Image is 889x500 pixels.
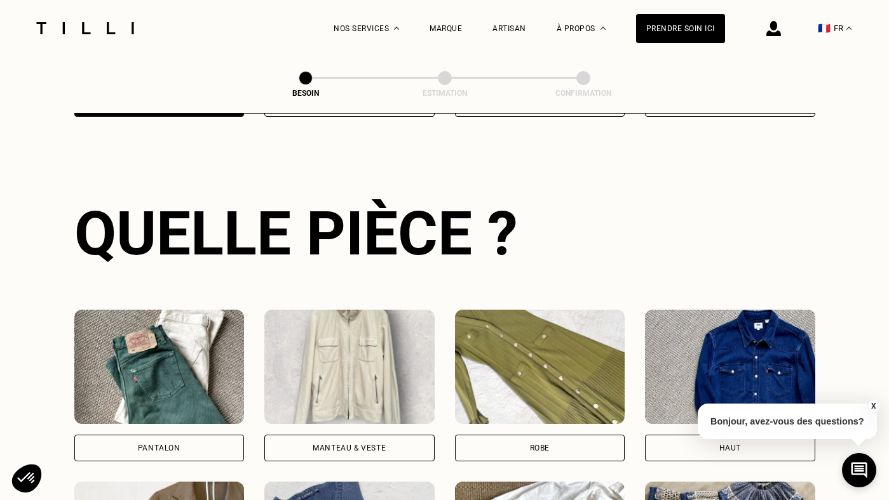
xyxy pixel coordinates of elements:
[867,399,879,413] button: X
[530,444,550,452] div: Robe
[313,444,386,452] div: Manteau & Veste
[394,27,399,30] img: Menu déroulant
[430,24,462,33] a: Marque
[74,198,815,269] div: Quelle pièce ?
[381,89,508,98] div: Estimation
[74,310,245,424] img: Tilli retouche votre Pantalon
[636,14,725,43] a: Prendre soin ici
[455,310,625,424] img: Tilli retouche votre Robe
[520,89,647,98] div: Confirmation
[818,22,831,34] span: 🇫🇷
[846,27,852,30] img: menu déroulant
[242,89,369,98] div: Besoin
[698,404,877,439] p: Bonjour, avez-vous des questions?
[719,444,741,452] div: Haut
[492,24,526,33] a: Artisan
[264,310,435,424] img: Tilli retouche votre Manteau & Veste
[32,22,139,34] img: Logo du service de couturière Tilli
[645,310,815,424] img: Tilli retouche votre Haut
[138,444,180,452] div: Pantalon
[766,21,781,36] img: icône connexion
[601,27,606,30] img: Menu déroulant à propos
